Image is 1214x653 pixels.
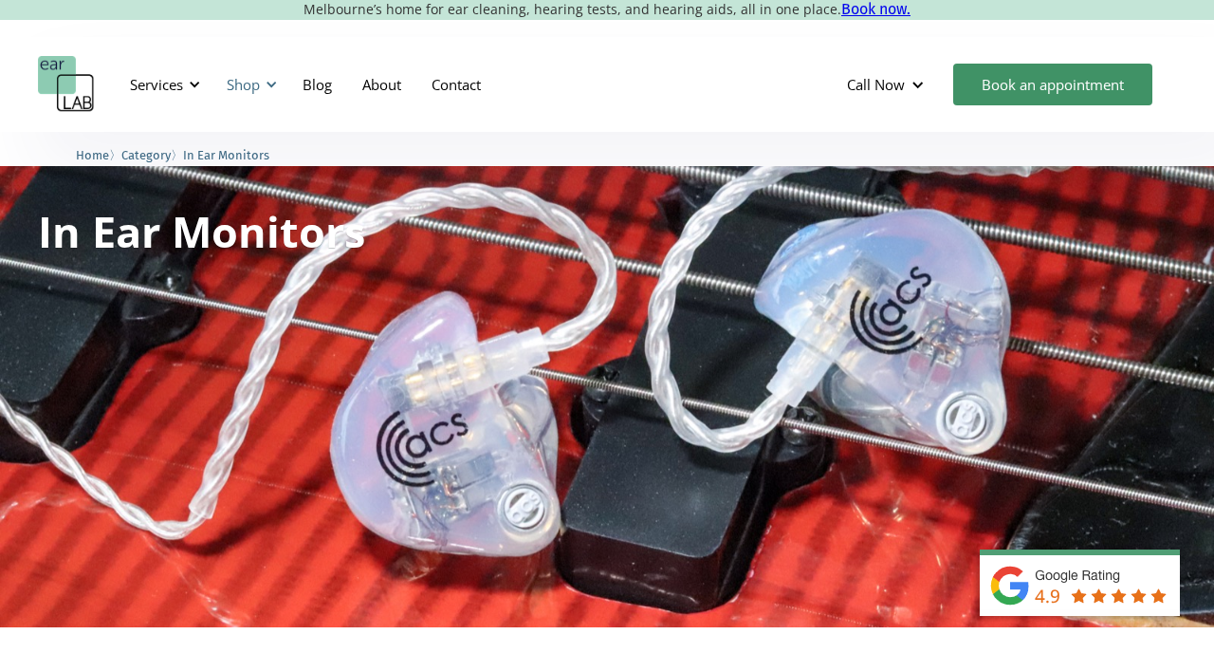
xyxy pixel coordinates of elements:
[130,75,183,94] div: Services
[121,145,171,163] a: Category
[183,145,269,163] a: In Ear Monitors
[76,148,109,162] span: Home
[953,64,1152,105] a: Book an appointment
[38,56,95,113] a: home
[38,210,365,252] h1: In Ear Monitors
[119,56,206,113] div: Services
[76,145,109,163] a: Home
[847,75,905,94] div: Call Now
[832,56,944,113] div: Call Now
[416,57,496,112] a: Contact
[287,57,347,112] a: Blog
[121,145,183,165] li: 〉
[215,56,283,113] div: Shop
[347,57,416,112] a: About
[183,148,269,162] span: In Ear Monitors
[121,148,171,162] span: Category
[76,145,121,165] li: 〉
[227,75,260,94] div: Shop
